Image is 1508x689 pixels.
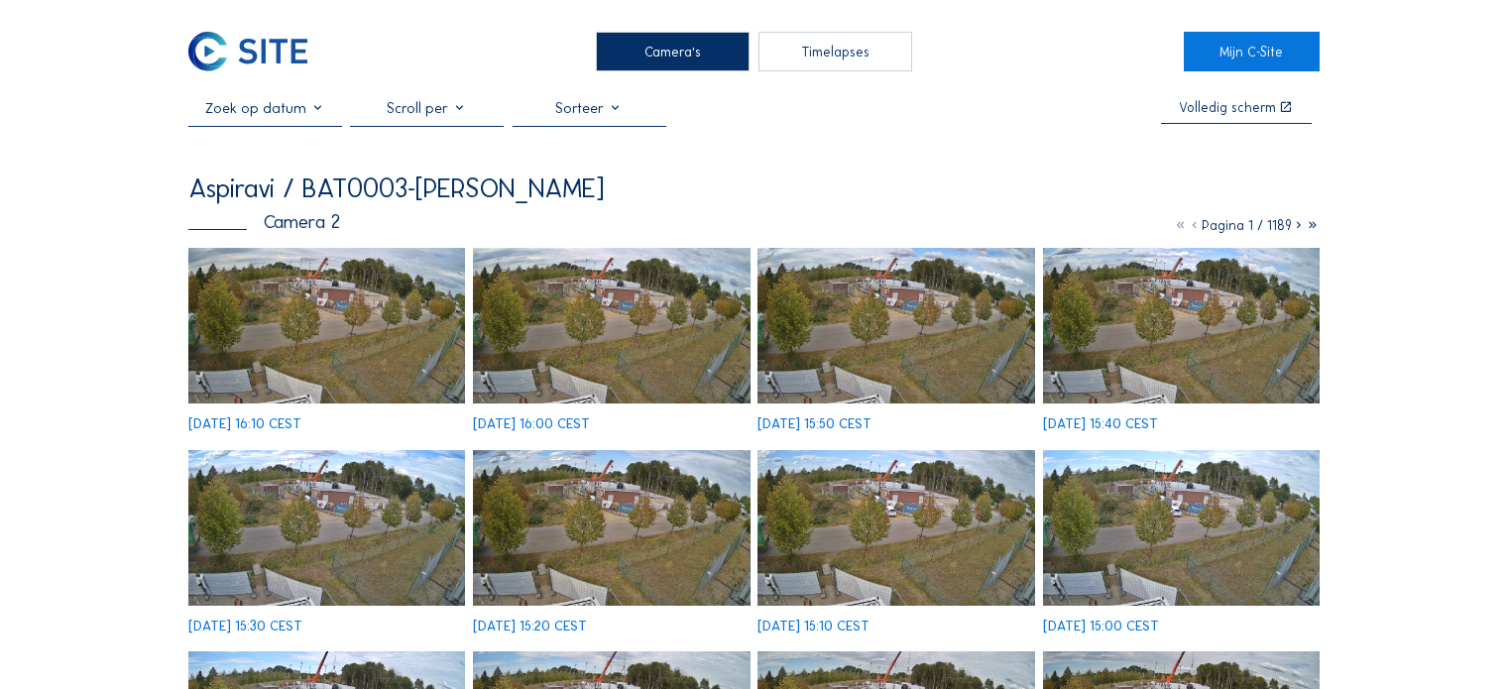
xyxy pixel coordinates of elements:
[188,417,301,431] div: [DATE] 16:10 CEST
[596,32,750,71] div: Camera's
[188,620,302,633] div: [DATE] 15:30 CEST
[473,248,750,403] img: image_53061855
[188,99,342,117] input: Zoek op datum 󰅀
[473,417,590,431] div: [DATE] 16:00 CEST
[1202,217,1292,234] span: Pagina 1 / 1189
[188,248,465,403] img: image_53062158
[1043,248,1320,403] img: image_53061342
[188,213,340,232] div: Camera 2
[188,32,306,71] img: C-SITE Logo
[473,450,750,606] img: image_53060815
[1043,417,1158,431] div: [DATE] 15:40 CEST
[473,620,587,633] div: [DATE] 15:20 CEST
[1043,620,1159,633] div: [DATE] 15:00 CEST
[758,32,912,71] div: Timelapses
[1184,32,1320,71] a: Mijn C-Site
[188,32,324,71] a: C-SITE Logo
[188,174,604,201] div: Aspiravi / BAT0003-[PERSON_NAME]
[757,417,871,431] div: [DATE] 15:50 CEST
[1043,450,1320,606] img: image_53060219
[757,450,1034,606] img: image_53060514
[188,450,465,606] img: image_53061044
[757,248,1034,403] img: image_53061560
[1179,101,1276,115] div: Volledig scherm
[757,620,870,633] div: [DATE] 15:10 CEST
